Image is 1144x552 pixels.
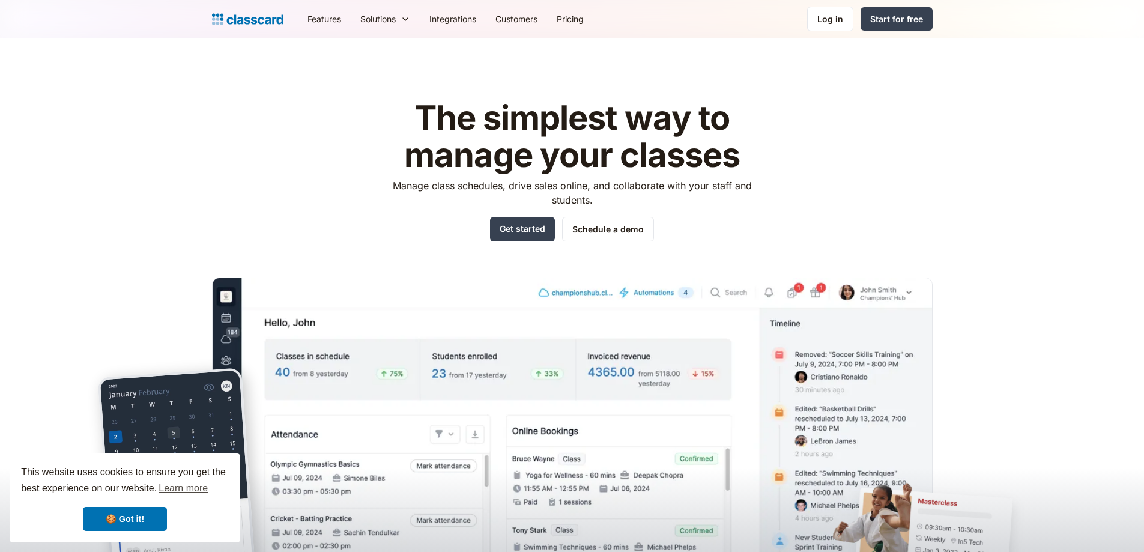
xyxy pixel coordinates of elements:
[870,13,923,25] div: Start for free
[562,217,654,241] a: Schedule a demo
[298,5,351,32] a: Features
[420,5,486,32] a: Integrations
[212,11,283,28] a: Logo
[360,13,396,25] div: Solutions
[83,507,167,531] a: dismiss cookie message
[381,178,763,207] p: Manage class schedules, drive sales online, and collaborate with your staff and students.
[807,7,853,31] a: Log in
[486,5,547,32] a: Customers
[817,13,843,25] div: Log in
[381,100,763,174] h1: The simplest way to manage your classes
[10,453,240,542] div: cookieconsent
[547,5,593,32] a: Pricing
[351,5,420,32] div: Solutions
[861,7,933,31] a: Start for free
[490,217,555,241] a: Get started
[21,465,229,497] span: This website uses cookies to ensure you get the best experience on our website.
[157,479,210,497] a: learn more about cookies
